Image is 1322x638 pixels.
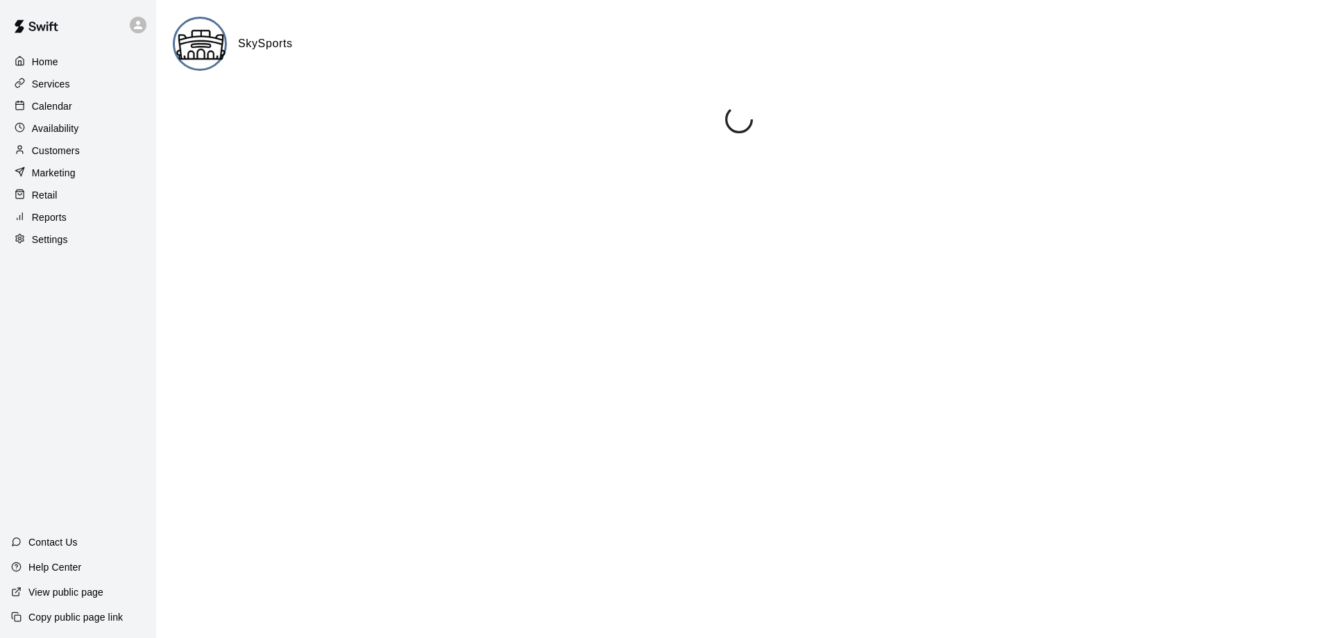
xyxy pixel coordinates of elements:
[11,96,145,117] a: Calendar
[32,188,58,202] p: Retail
[11,162,145,183] a: Marketing
[32,210,67,224] p: Reports
[32,166,76,180] p: Marketing
[175,19,227,71] img: SkySports logo
[32,233,68,246] p: Settings
[11,207,145,228] a: Reports
[11,118,145,139] a: Availability
[11,229,145,250] a: Settings
[32,77,70,91] p: Services
[11,140,145,161] a: Customers
[238,35,293,53] h6: SkySports
[11,51,145,72] a: Home
[32,144,80,158] p: Customers
[28,560,81,574] p: Help Center
[32,99,72,113] p: Calendar
[32,121,79,135] p: Availability
[28,535,78,549] p: Contact Us
[11,185,145,205] a: Retail
[28,610,123,624] p: Copy public page link
[32,55,58,69] p: Home
[11,74,145,94] a: Services
[28,585,103,599] p: View public page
